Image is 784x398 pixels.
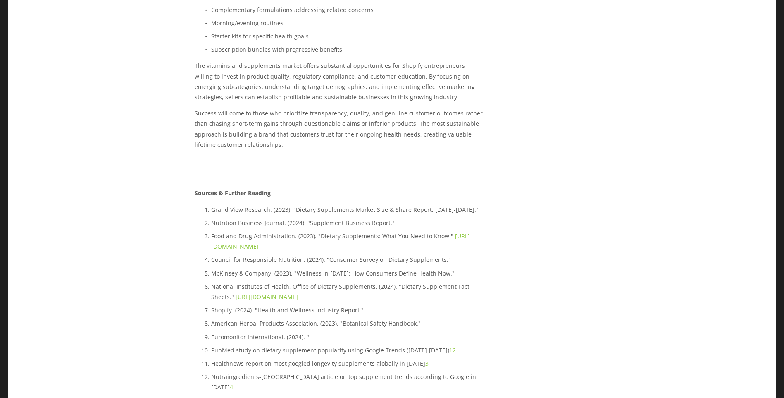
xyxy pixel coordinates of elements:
p: Complementary formulations addressing related concerns [211,5,484,15]
p: Subscription bundles with progressive benefits [211,44,484,55]
a: [URL][DOMAIN_NAME] [234,293,298,301]
p: Healthnews report on most googled longevity supplements globally in [DATE] [211,358,484,369]
p: McKinsey & Company. (2023). "Wellness in [DATE]: How Consumers Define Health Now." [211,268,484,278]
p: Council for Responsible Nutrition. (2024). "Consumer Survey on Dietary Supplements." [211,254,484,265]
p: National Institutes of Health, Office of Dietary Supplements. (2024). "Dietary Supplement Fact Sh... [211,281,484,302]
span: [URL][DOMAIN_NAME] [236,293,298,301]
p: Euromonitor International. (2024). " [211,332,484,342]
p: PubMed study on dietary supplement popularity using Google Trends ([DATE]-[DATE]) [211,345,484,355]
strong: Sources & Further Reading [195,189,271,197]
p: Nutrition Business Journal. (2024). "Supplement Business Report." [211,218,484,228]
p: The vitamins and supplements market offers substantial opportunities for Shopify entrepreneurs wi... [195,60,484,102]
p: Grand View Research. (2023). "Dietary Supplements Market Size & Share Report, [DATE]-[DATE]." [211,204,484,215]
p: Success will come to those who prioritize transparency, quality, and genuine customer outcomes ra... [195,108,484,150]
a: 1 [449,346,453,354]
a: 3 [425,360,429,367]
a: 2 [453,346,456,354]
p: Nutraingredients-[GEOGRAPHIC_DATA] article on top supplement trends according to Google in [DATE] [211,372,484,392]
p: Morning/evening routines [211,18,484,28]
p: American Herbal Products Association. (2023). "Botanical Safety Handbook." [211,318,484,328]
p: Starter kits for specific health goals [211,31,484,41]
p: Shopify. (2024). "Health and Wellness Industry Report." [211,305,484,315]
p: Food and Drug Administration. (2023). "Dietary Supplements: What You Need to Know." [211,231,484,252]
a: 4 [230,383,233,391]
